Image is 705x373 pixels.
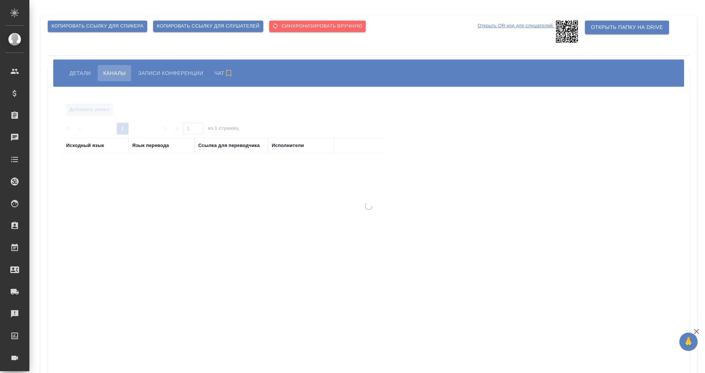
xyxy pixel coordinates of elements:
[272,142,304,149] div: Исполнители
[224,69,233,78] svg: Подписаться
[48,21,147,32] button: Копировать ссылку для спикера
[103,69,126,78] span: Каналы
[214,69,235,78] span: Чат
[585,21,669,34] button: Открыть папку на Drive
[66,142,104,149] div: Исходный язык
[591,23,663,32] span: Открыть папку на Drive
[51,22,144,31] span: Копировать ссылку для спикера
[69,69,91,78] span: Детали
[198,142,260,149] div: Ссылка для переводчика
[682,334,695,349] span: 🙏
[132,142,169,149] div: Язык перевода
[273,22,362,31] span: Cинхронизировать вручную
[138,69,203,78] span: Записи конференции
[153,21,263,32] button: Копировать ссылку для слушателей
[478,21,554,43] p: Открыть QR-код для слушателей:
[157,22,260,31] span: Копировать ссылку для слушателей
[679,333,698,351] button: 🙏
[269,21,366,32] button: Cинхронизировать вручную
